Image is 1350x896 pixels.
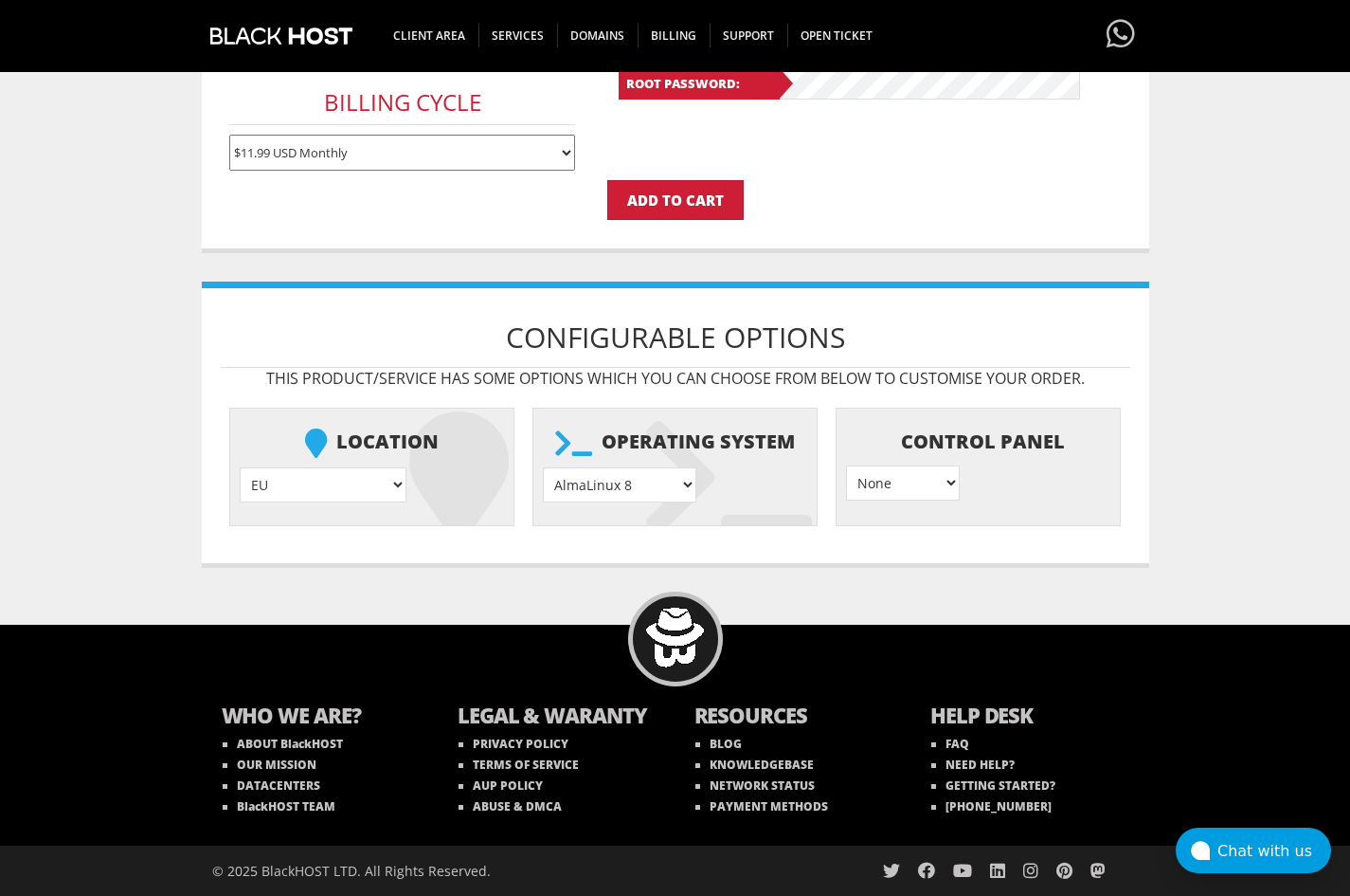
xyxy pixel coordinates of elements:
select: } } } } } } [240,467,406,503]
a: AUP POLICY [459,777,543,794]
a: PAYMENT METHODS [695,798,828,814]
a: GETTING STARTED? [931,777,1055,794]
input: Add to Cart [607,180,744,220]
span: Domains [557,24,639,47]
img: BlackHOST mascont, Blacky. [645,608,705,667]
b: HELP DESK [930,701,1129,734]
a: FAQ [931,736,969,752]
div: Chat with us [1217,842,1331,860]
span: SERVICES [478,24,558,47]
a: NEED HELP? [931,757,1015,773]
a: ABOUT BlackHOST [223,736,343,752]
a: [PHONE_NUMBER] [931,798,1052,814]
b: Operating system [543,418,807,467]
h3: Billing Cycle [229,81,575,125]
p: This product/service has some options which you can choose from below to customise your order. [221,368,1130,389]
span: Billing [638,24,711,47]
b: LEGAL & WARANTY [458,701,657,734]
b: RESOURCES [694,701,893,734]
select: } } } } [846,466,960,501]
h1: Configurable Options [221,307,1130,368]
a: BlackHOST TEAM [223,798,335,814]
a: PRIVACY POLICY [459,736,568,752]
a: ABUSE & DMCA [459,798,562,814]
span: Open Ticket [787,24,886,47]
a: NETWORK STATUS [695,777,815,794]
b: Root Password: [619,67,780,100]
div: © 2025 BlackHOST LTD. All Rights Reserved. [212,846,666,896]
button: Chat with us [1176,828,1331,873]
select: } } } } } } } } } } } } } } } } } } } } } [543,467,696,503]
a: DATACENTERS [223,777,320,794]
span: CLIENT AREA [380,24,479,47]
a: BLOG [695,736,742,752]
a: TERMS OF SERVICE [459,757,579,773]
a: OUR MISSION [223,757,316,773]
span: Support [710,24,788,47]
a: KNOWLEDGEBASE [695,757,814,773]
b: Control Panel [846,418,1110,466]
b: Location [240,418,504,467]
b: WHO WE ARE? [222,701,421,734]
